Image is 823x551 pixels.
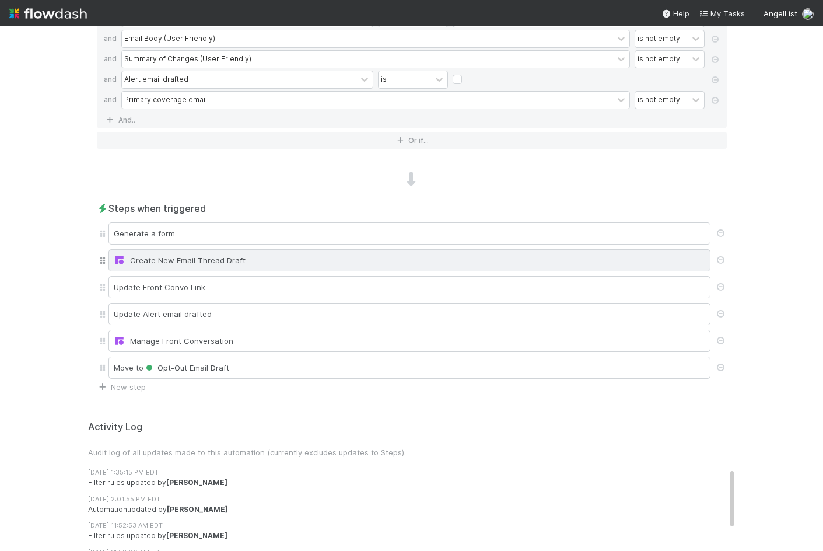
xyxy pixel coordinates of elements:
div: Update Front Convo Link [108,276,710,298]
strong: [PERSON_NAME] [166,478,227,487]
div: and [104,30,121,50]
div: [DATE] 1:35:15 PM EDT [88,468,736,477]
div: Filter rules updated by [88,477,736,488]
strong: [PERSON_NAME] [166,531,227,540]
h2: Steps when triggered [97,201,727,215]
div: Move to [108,357,710,379]
div: and [104,91,121,111]
a: My Tasks [699,8,745,19]
img: logo-inverted-e16ddd16eac7371096b0.svg [9,4,87,23]
strong: [PERSON_NAME] [167,505,228,514]
div: Email Body (User Friendly) [124,33,215,44]
div: [DATE] 2:01:55 PM EDT [88,494,736,504]
button: Or if... [97,132,727,149]
div: Alert email drafted [124,74,188,85]
img: avatar_b18de8e2-1483-4e81-aa60-0a3d21592880.png [802,8,814,20]
div: Automation updated by [88,504,736,515]
div: Primary coverage email [124,95,207,105]
div: and [104,50,121,71]
img: front-logo-b4b721b83371efbadf0a.svg [114,256,125,264]
div: Generate a form [108,222,710,245]
div: Help [661,8,689,19]
a: New step [97,382,146,392]
div: is not empty [638,54,680,64]
div: [DATE] 11:52:53 AM EDT [88,521,736,531]
span: Opt-Out Email Draft [143,363,229,372]
div: Summary of Changes (User Friendly) [124,54,251,64]
div: is not empty [638,33,680,44]
h5: Activity Log [88,421,736,433]
div: Manage Front Conversation [114,335,705,347]
div: Create New Email Thread Draft [114,254,705,266]
p: Audit log of all updates made to this automation (currently excludes updates to Steps). [88,447,736,458]
a: And.. [104,111,141,128]
span: My Tasks [699,9,745,18]
div: Filter rules updated by [88,531,736,541]
div: Update Alert email drafted [108,303,710,325]
span: AngelList [764,9,797,18]
div: is not empty [638,95,680,105]
div: and [104,71,121,91]
div: is [381,74,387,85]
img: front-logo-b4b721b83371efbadf0a.svg [114,337,125,345]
